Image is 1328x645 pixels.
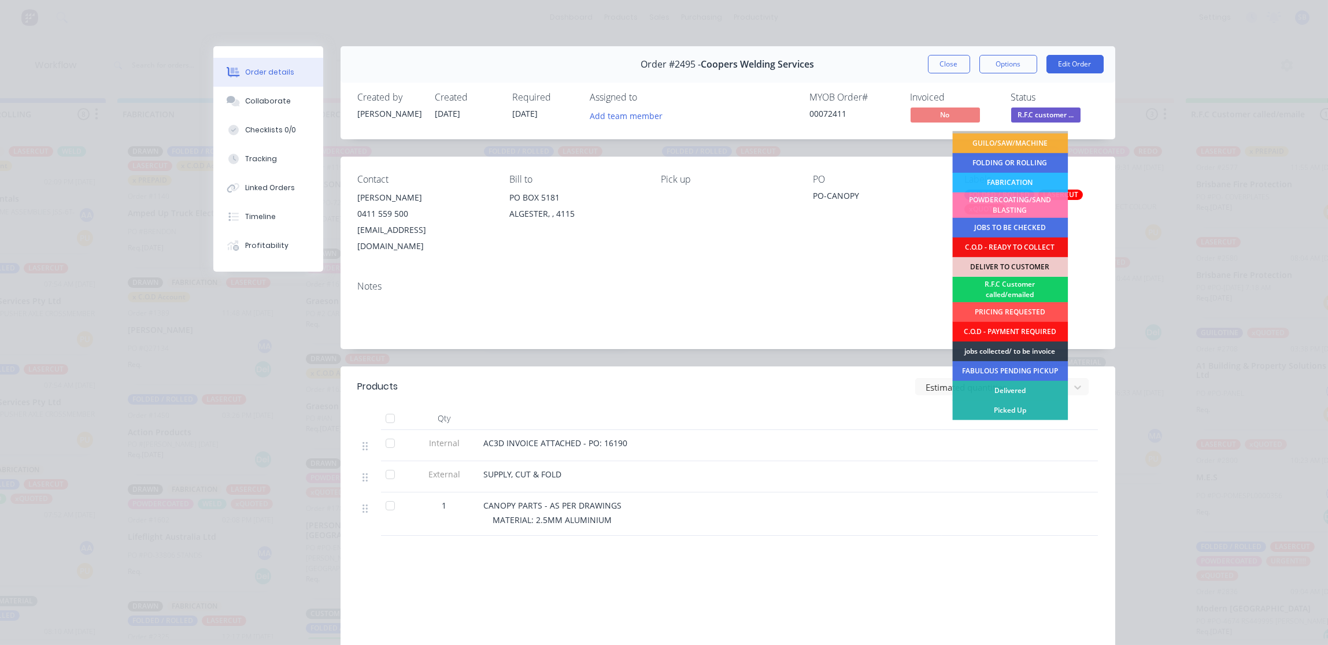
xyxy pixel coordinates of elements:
div: Required [513,92,576,103]
div: Bill to [509,174,642,185]
button: Collaborate [213,87,323,116]
div: Tracking [245,154,277,164]
div: Linked Orders [245,183,295,193]
button: Tracking [213,144,323,173]
div: Qty [410,407,479,430]
div: R.F.C Customer called/emailed [952,277,1068,302]
button: Options [979,55,1037,73]
span: Order #2495 - [641,59,701,70]
span: External [415,468,475,480]
div: [PERSON_NAME]0411 559 500[EMAIL_ADDRESS][DOMAIN_NAME] [358,190,491,254]
div: FOLDING OR ROLLING [952,153,1068,173]
button: Checklists 0/0 [213,116,323,144]
div: 00072411 [810,108,897,120]
div: PO BOX 5181ALGESTER, , 4115 [509,190,642,227]
span: [DATE] [435,108,461,119]
div: Order details [245,67,294,77]
div: [EMAIL_ADDRESS][DOMAIN_NAME] [358,222,491,254]
button: Add team member [583,108,668,123]
div: PO BOX 5181 [509,190,642,206]
div: jobs collected/ to be invoice [952,342,1068,361]
div: Status [1011,92,1098,103]
button: R.F.C customer ... [1011,108,1081,125]
div: PO [813,174,946,185]
span: SUPPLY, CUT & FOLD [484,469,562,480]
div: MYOB Order # [810,92,897,103]
button: Add team member [590,108,669,123]
div: PRICING REQUESTED [952,302,1068,322]
span: No [911,108,980,122]
div: Profitability [245,240,288,251]
div: Delivered [952,381,1068,401]
div: DELIVER TO CUSTOMER [952,257,1068,277]
div: FABRICATION [952,173,1068,192]
span: R.F.C customer ... [1011,108,1081,122]
div: [PERSON_NAME] [358,190,491,206]
span: 1 [442,499,447,511]
div: Checklists 0/0 [245,125,296,135]
div: Created by [358,92,421,103]
div: Created [435,92,499,103]
div: C.O.D - PAYMENT REQUIRED [952,322,1068,342]
button: Linked Orders [213,173,323,202]
div: Collaborate [245,96,291,106]
div: JOBS TO BE CHECKED [952,218,1068,238]
div: Pick up [661,174,794,185]
span: AC3D INVOICE ATTACHED - PO: 16190 [484,438,628,448]
div: Contact [358,174,491,185]
div: Invoiced [911,92,997,103]
span: Coopers Welding Services [701,59,815,70]
div: GUILO/SAW/MACHINE [952,134,1068,153]
button: Timeline [213,202,323,231]
button: Order details [213,58,323,87]
div: ALGESTER, , 4115 [509,206,642,222]
span: Internal [415,437,475,449]
div: [PERSON_NAME] [358,108,421,120]
span: MATERIAL: 2.5MM ALUMINIUM [493,514,612,525]
button: Profitability [213,231,323,260]
div: POWDERCOATING/SAND BLASTING [952,192,1068,218]
span: [DATE] [513,108,538,119]
div: Timeline [245,212,276,222]
button: Edit Order [1046,55,1104,73]
span: CANOPY PARTS - AS PER DRAWINGS [484,500,622,511]
div: Picked Up [952,401,1068,420]
button: Close [928,55,970,73]
div: Products [358,380,398,394]
div: FABULOUS PENDING PICKUP [952,361,1068,381]
div: C.O.D - READY TO COLLECT [952,238,1068,257]
div: Assigned to [590,92,706,103]
div: Notes [358,281,1098,292]
div: PO-CANOPY [813,190,946,206]
div: 0411 559 500 [358,206,491,222]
